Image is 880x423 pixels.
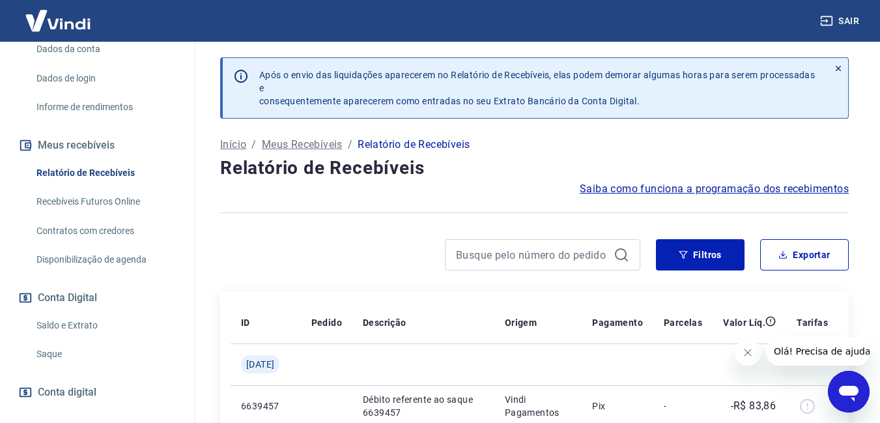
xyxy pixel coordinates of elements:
[31,65,179,92] a: Dados de login
[580,181,849,197] a: Saiba como funciona a programação dos recebimentos
[363,316,406,329] p: Descrição
[246,358,274,371] span: [DATE]
[735,340,761,366] iframe: Fechar mensagem
[348,137,352,153] p: /
[220,137,246,153] a: Início
[16,378,179,407] a: Conta digital
[723,316,765,329] p: Valor Líq.
[456,245,608,265] input: Busque pelo número do pedido
[760,239,849,270] button: Exportar
[766,337,870,366] iframe: Mensagem da empresa
[817,9,864,33] button: Sair
[592,316,643,329] p: Pagamento
[797,316,828,329] p: Tarifas
[31,218,179,244] a: Contratos com credores
[31,94,179,121] a: Informe de rendimentos
[251,137,256,153] p: /
[220,155,849,181] h4: Relatório de Recebíveis
[731,398,776,414] p: -R$ 83,86
[656,239,745,270] button: Filtros
[31,36,179,63] a: Dados da conta
[505,393,572,419] p: Vindi Pagamentos
[31,188,179,215] a: Recebíveis Futuros Online
[358,137,470,153] p: Relatório de Recebíveis
[31,246,179,273] a: Disponibilização de agenda
[31,341,179,368] a: Saque
[16,284,179,312] button: Conta Digital
[241,316,250,329] p: ID
[8,9,109,20] span: Olá! Precisa de ajuda?
[828,371,870,413] iframe: Botão para abrir a janela de mensagens
[31,160,179,186] a: Relatório de Recebíveis
[592,400,643,413] p: Pix
[259,68,818,108] p: Após o envio das liquidações aparecerem no Relatório de Recebíveis, elas podem demorar algumas ho...
[664,400,702,413] p: -
[664,316,702,329] p: Parcelas
[311,316,342,329] p: Pedido
[363,393,484,419] p: Débito referente ao saque 6639457
[16,131,179,160] button: Meus recebíveis
[262,137,343,153] a: Meus Recebíveis
[16,1,100,40] img: Vindi
[38,383,96,401] span: Conta digital
[505,316,537,329] p: Origem
[241,400,291,413] p: 6639457
[31,312,179,339] a: Saldo e Extrato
